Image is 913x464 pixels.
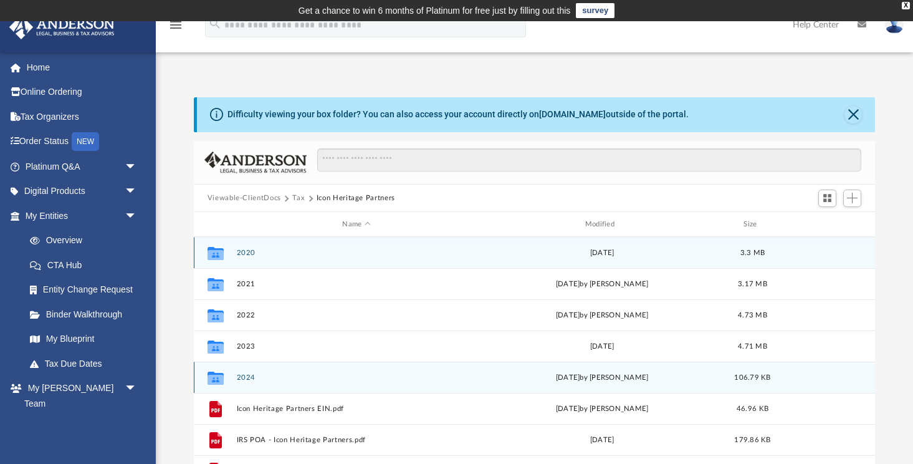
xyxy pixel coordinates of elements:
button: Add [843,190,862,207]
a: [DOMAIN_NAME] [539,109,606,119]
span: 106.79 KB [734,374,770,381]
div: [DATE] by [PERSON_NAME] [482,310,722,321]
span: arrow_drop_down [125,154,150,180]
span: 3.17 MB [738,281,767,288]
a: My Entitiesarrow_drop_down [9,203,156,228]
div: [DATE] [482,341,722,352]
a: Platinum Q&Aarrow_drop_down [9,154,156,179]
div: Size [727,219,777,230]
i: search [208,17,222,31]
button: 2022 [236,311,476,319]
span: 4.73 MB [738,312,767,319]
a: Digital Productsarrow_drop_down [9,179,156,204]
input: Search files and folders [317,148,861,172]
a: Tax Organizers [9,104,156,129]
button: Icon Heritage Partners [317,193,395,204]
button: 2021 [236,280,476,288]
a: Entity Change Request [17,278,156,302]
a: Online Ordering [9,80,156,105]
div: [DATE] [482,435,722,446]
a: My Blueprint [17,327,150,352]
button: Viewable-ClientDocs [208,193,281,204]
div: id [783,219,870,230]
span: 4.71 MB [738,343,767,350]
span: arrow_drop_down [125,179,150,205]
span: arrow_drop_down [125,203,150,229]
a: menu [168,24,183,32]
div: close [902,2,910,9]
button: 2023 [236,342,476,350]
i: menu [168,17,183,32]
img: Anderson Advisors Platinum Portal [6,15,118,39]
div: Get a chance to win 6 months of Platinum for free just by filling out this [299,3,571,18]
span: arrow_drop_down [125,376,150,402]
a: Order StatusNEW [9,129,156,155]
div: id [199,219,231,230]
span: 3.3 MB [740,249,765,256]
a: My [PERSON_NAME] Teamarrow_drop_down [9,376,150,416]
img: User Pic [885,16,904,34]
button: 2024 [236,374,476,382]
a: survey [576,3,614,18]
button: IRS POA - Icon Heritage Partners.pdf [236,436,476,444]
div: Difficulty viewing your box folder? You can also access your account directly on outside of the p... [227,108,689,121]
div: Name [236,219,476,230]
button: 2020 [236,249,476,257]
button: Tax [292,193,305,204]
button: Switch to Grid View [818,190,837,207]
a: Overview [17,228,156,253]
div: [DATE] by [PERSON_NAME] [482,404,722,415]
span: 179.86 KB [734,437,770,443]
div: [DATE] [482,248,722,259]
div: [DATE] by [PERSON_NAME] [482,372,722,384]
button: Close [844,106,862,123]
a: Home [9,55,156,80]
a: CTA Hub [17,253,156,278]
a: Tax Due Dates [17,351,156,376]
a: Binder Walkthrough [17,302,156,327]
div: [DATE] by [PERSON_NAME] [482,279,722,290]
span: 46.96 KB [737,405,768,412]
button: Icon Heritage Partners EIN.pdf [236,405,476,413]
div: NEW [72,132,99,151]
div: Modified [482,219,722,230]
